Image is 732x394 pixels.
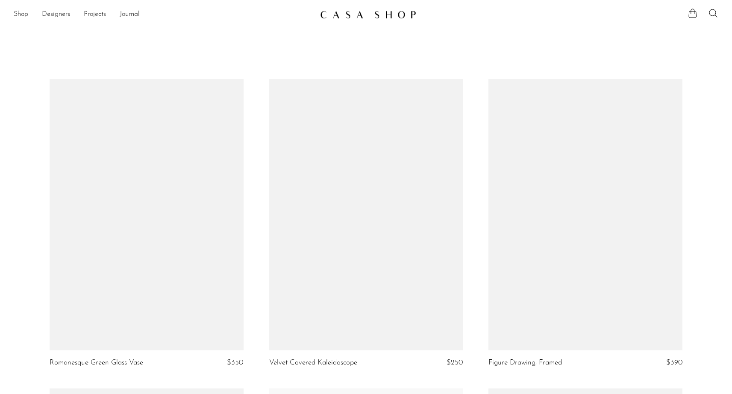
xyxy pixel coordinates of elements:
[488,359,562,367] a: Figure Drawing, Framed
[120,9,140,20] a: Journal
[84,9,106,20] a: Projects
[14,9,28,20] a: Shop
[447,359,463,366] span: $250
[14,7,313,22] nav: Desktop navigation
[269,359,357,367] a: Velvet-Covered Kaleidoscope
[50,359,143,367] a: Romanesque Green Glass Vase
[14,7,313,22] ul: NEW HEADER MENU
[42,9,70,20] a: Designers
[227,359,243,366] span: $350
[666,359,682,366] span: $390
